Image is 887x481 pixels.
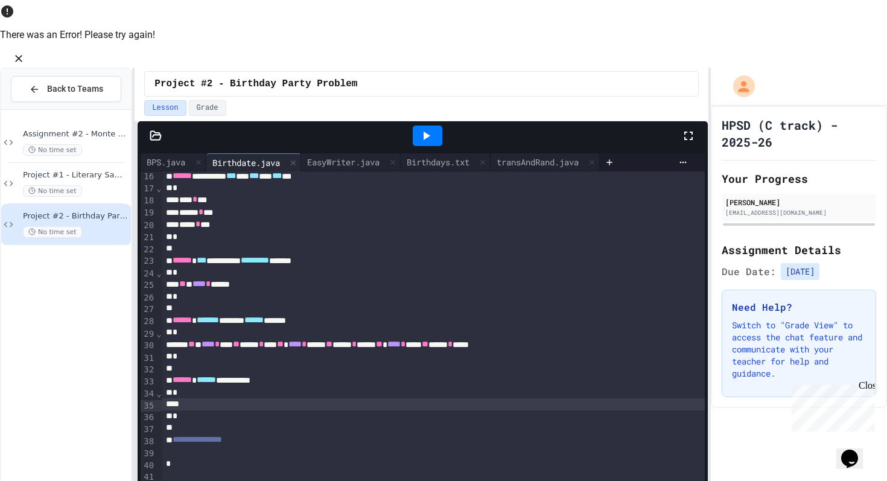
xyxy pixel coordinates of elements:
[141,156,191,168] div: BPS.java
[732,300,866,314] h3: Need Help?
[491,156,585,168] div: transAndRand.java
[725,197,873,208] div: [PERSON_NAME]
[781,263,819,280] span: [DATE]
[141,195,156,207] div: 18
[141,268,156,280] div: 24
[301,156,386,168] div: EasyWriter.java
[47,83,103,95] span: Back to Teams
[141,279,156,291] div: 25
[491,153,600,171] div: transAndRand.java
[141,460,156,472] div: 40
[141,424,156,436] div: 37
[141,255,156,267] div: 23
[23,226,82,238] span: No time set
[722,241,876,258] h2: Assignment Details
[141,340,156,352] div: 30
[156,329,162,339] span: Fold line
[836,433,875,469] iframe: chat widget
[10,49,28,68] button: Close
[189,100,226,116] button: Grade
[141,183,156,195] div: 17
[141,292,156,304] div: 26
[154,77,357,91] span: Project #2 - Birthday Party Problem
[141,232,156,244] div: 21
[206,156,286,169] div: Birthdate.java
[23,170,129,180] span: Project #1 - Literary Sample Analysis
[141,207,156,219] div: 19
[23,211,129,221] span: Project #2 - Birthday Party Problem
[141,436,156,448] div: 38
[141,352,156,365] div: 31
[141,328,156,340] div: 29
[722,264,776,279] span: Due Date:
[23,129,129,139] span: Assignment #2 - Monte Carlo Dice
[141,376,156,388] div: 33
[141,153,206,171] div: BPS.java
[301,153,401,171] div: EasyWriter.java
[141,304,156,316] div: 27
[722,116,876,150] h1: HPSD (C track) - 2025-26
[141,244,156,256] div: 22
[206,153,301,171] div: Birthdate.java
[141,316,156,328] div: 28
[141,412,156,424] div: 36
[141,448,156,460] div: 39
[11,76,121,102] button: Back to Teams
[23,185,82,197] span: No time set
[141,220,156,232] div: 20
[787,380,875,432] iframe: chat widget
[5,5,83,77] div: Chat with us now!Close
[144,100,186,116] button: Lesson
[156,269,162,278] span: Fold line
[141,364,156,376] div: 32
[722,170,876,187] h2: Your Progress
[23,144,82,156] span: No time set
[156,389,162,398] span: Fold line
[141,388,156,400] div: 34
[401,153,491,171] div: Birthdays.txt
[725,208,873,217] div: [EMAIL_ADDRESS][DOMAIN_NAME]
[401,156,475,168] div: Birthdays.txt
[141,400,156,412] div: 35
[156,183,162,193] span: Fold line
[720,72,758,100] div: My Account
[141,171,156,183] div: 16
[732,319,866,380] p: Switch to "Grade View" to access the chat feature and communicate with your teacher for help and ...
